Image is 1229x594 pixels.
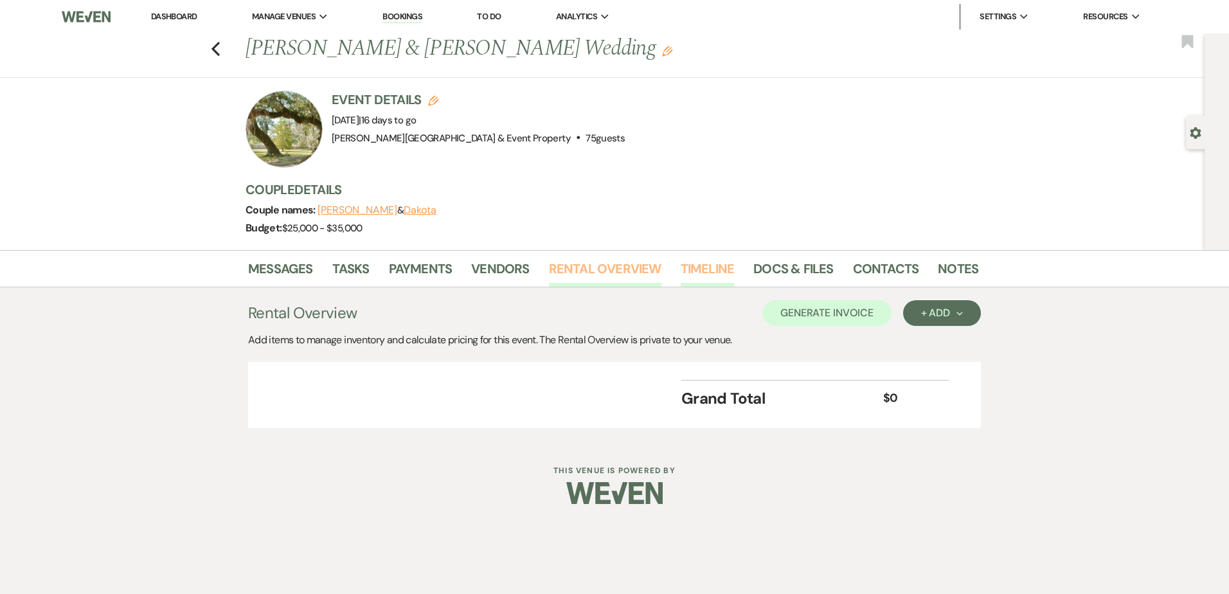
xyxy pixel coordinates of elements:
button: Edit [662,45,672,57]
a: Rental Overview [549,258,661,287]
span: Analytics [556,10,597,23]
span: 16 days to go [361,114,417,127]
div: Add items to manage inventory and calculate pricing for this event. The Rental Overview is privat... [248,332,981,348]
h3: Event Details [332,91,625,109]
span: 75 guests [586,132,625,145]
span: [PERSON_NAME][GEOGRAPHIC_DATA] & Event Property [332,132,571,145]
span: Manage Venues [252,10,316,23]
a: Payments [389,258,453,287]
button: + Add [903,300,981,326]
span: Settings [980,10,1016,23]
span: Budget: [246,221,282,235]
div: + Add [921,308,963,318]
span: $25,000 - $35,000 [282,222,363,235]
a: Dashboard [151,11,197,22]
a: Bookings [382,11,422,23]
span: | [359,114,416,127]
a: Contacts [853,258,919,287]
a: Messages [248,258,313,287]
a: Timeline [681,258,735,287]
button: Generate Invoice [762,300,892,326]
button: Open lead details [1190,126,1201,138]
span: Resources [1083,10,1127,23]
span: Couple names: [246,203,318,217]
span: & [318,204,436,217]
div: $0 [883,390,933,407]
a: To Do [477,11,501,22]
button: [PERSON_NAME] [318,205,397,215]
a: Notes [938,258,978,287]
a: Vendors [471,258,529,287]
h3: Rental Overview [248,301,357,325]
a: Docs & Files [753,258,833,287]
button: Dakota [404,205,436,215]
h1: [PERSON_NAME] & [PERSON_NAME] Wedding [246,33,821,64]
span: [DATE] [332,114,416,127]
a: Tasks [332,258,370,287]
h3: Couple Details [246,181,965,199]
img: Weven Logo [62,3,111,30]
div: Grand Total [681,387,883,410]
img: Weven Logo [566,471,663,516]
